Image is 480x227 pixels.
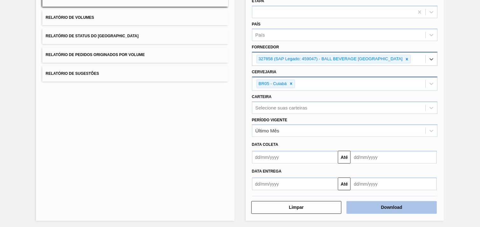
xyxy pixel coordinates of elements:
button: Relatório de Volumes [42,10,228,25]
span: Data coleta [252,142,279,147]
button: Relatório de Status do [GEOGRAPHIC_DATA] [42,28,228,44]
label: País [252,22,261,26]
label: Fornecedor [252,45,279,49]
label: Cervejaria [252,70,277,74]
div: Selecione suas carteiras [256,105,307,110]
input: dd/mm/yyyy [252,151,338,164]
div: BR05 - Cuiabá [257,80,288,88]
button: Até [338,151,351,164]
input: dd/mm/yyyy [351,151,437,164]
span: Relatório de Status do [GEOGRAPHIC_DATA] [46,34,138,38]
div: País [256,32,265,38]
div: Último Mês [256,128,279,134]
input: dd/mm/yyyy [351,178,437,190]
span: Relatório de Sugestões [46,71,99,76]
button: Até [338,178,351,190]
span: Data entrega [252,169,282,174]
label: Carteira [252,95,272,99]
button: Limpar [251,201,342,214]
span: Relatório de Volumes [46,15,94,20]
button: Download [347,201,437,214]
button: Relatório de Pedidos Originados por Volume [42,47,228,63]
div: 327858 (SAP Legado: 459047) - BALL BEVERAGE [GEOGRAPHIC_DATA] [257,55,404,63]
label: Período Vigente [252,118,287,122]
button: Relatório de Sugestões [42,66,228,82]
span: Relatório de Pedidos Originados por Volume [46,53,145,57]
input: dd/mm/yyyy [252,178,338,190]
